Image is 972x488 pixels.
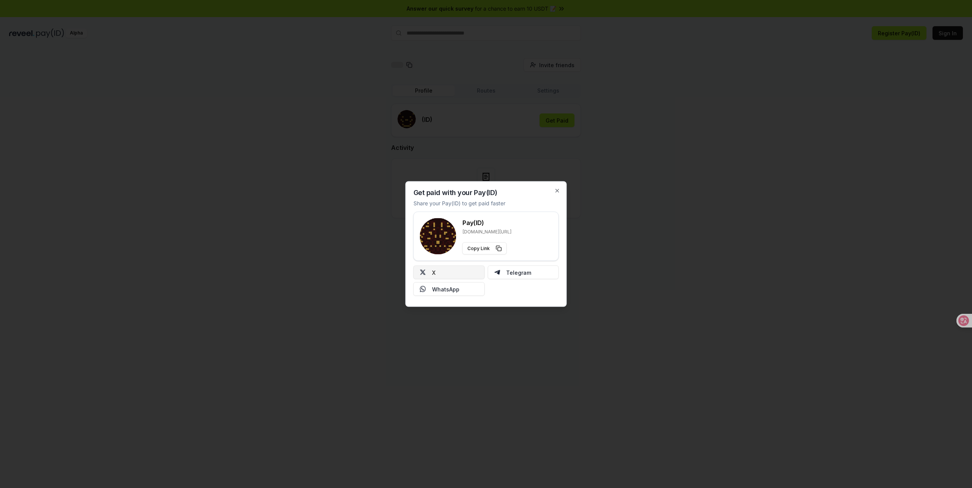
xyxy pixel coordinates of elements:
[488,266,559,279] button: Telegram
[494,269,500,275] img: Telegram
[462,242,507,255] button: Copy Link
[413,189,497,196] h2: Get paid with your Pay(ID)
[420,286,426,292] img: Whatsapp
[413,199,505,207] p: Share your Pay(ID) to get paid faster
[420,269,426,275] img: X
[413,266,485,279] button: X
[462,218,511,227] h3: Pay(ID)
[462,229,511,235] p: [DOMAIN_NAME][URL]
[413,282,485,296] button: WhatsApp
